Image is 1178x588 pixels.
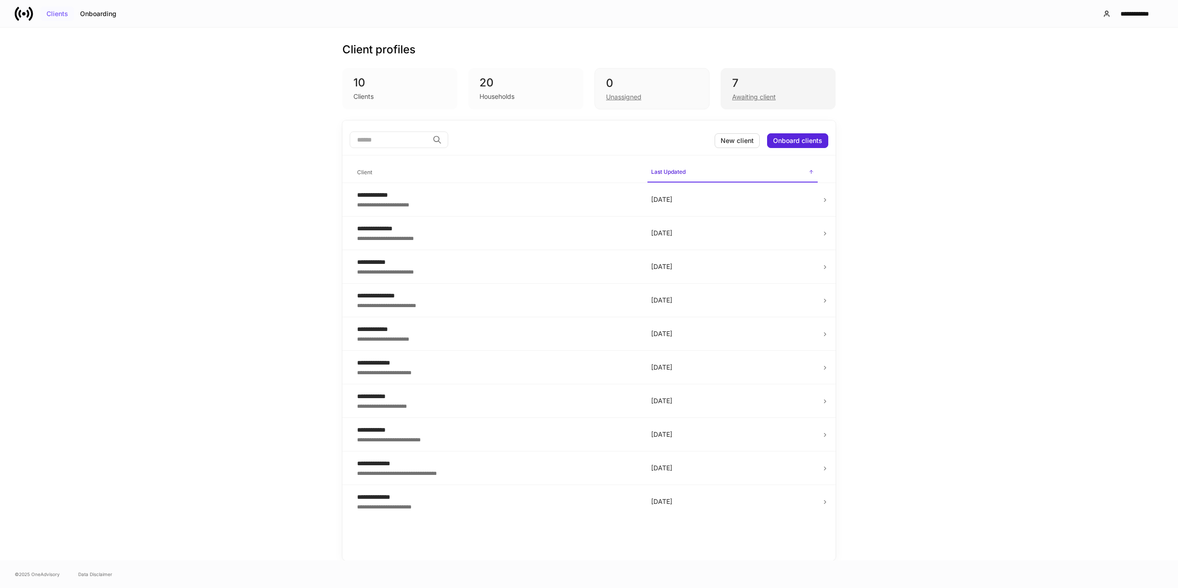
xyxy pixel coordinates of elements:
[46,11,68,17] div: Clients
[721,137,754,144] div: New client
[647,163,818,183] span: Last Updated
[353,163,640,182] span: Client
[74,6,122,21] button: Onboarding
[651,296,814,305] p: [DATE]
[732,92,776,102] div: Awaiting client
[78,571,112,578] a: Data Disclaimer
[651,396,814,405] p: [DATE]
[606,76,698,91] div: 0
[651,167,686,176] h6: Last Updated
[767,133,828,148] button: Onboard clients
[721,68,836,109] div: 7Awaiting client
[651,430,814,439] p: [DATE]
[40,6,74,21] button: Clients
[479,75,572,90] div: 20
[353,92,374,101] div: Clients
[357,168,372,177] h6: Client
[651,195,814,204] p: [DATE]
[773,137,822,144] div: Onboard clients
[651,262,814,271] p: [DATE]
[651,329,814,338] p: [DATE]
[342,42,416,57] h3: Client profiles
[595,68,710,109] div: 0Unassigned
[606,92,641,102] div: Unassigned
[80,11,116,17] div: Onboarding
[651,228,814,238] p: [DATE]
[15,571,60,578] span: © 2025 OneAdvisory
[651,497,814,506] p: [DATE]
[479,92,514,101] div: Households
[715,133,760,148] button: New client
[732,76,824,91] div: 7
[651,463,814,473] p: [DATE]
[353,75,446,90] div: 10
[651,363,814,372] p: [DATE]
